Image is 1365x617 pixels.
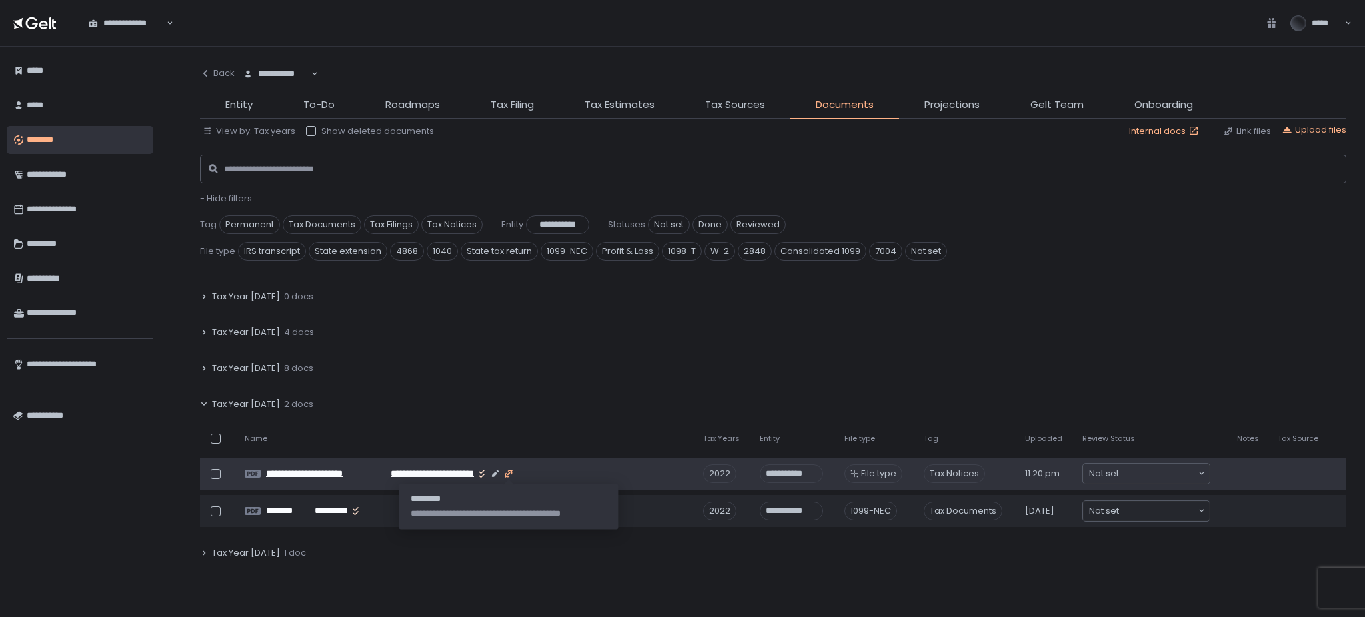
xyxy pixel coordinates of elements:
[703,434,740,444] span: Tax Years
[219,215,280,234] span: Permanent
[238,242,306,261] span: IRS transcript
[284,398,313,410] span: 2 docs
[730,215,786,234] span: Reviewed
[774,242,866,261] span: Consolidated 1099
[662,242,702,261] span: 1098-T
[1119,504,1197,518] input: Search for option
[225,97,253,113] span: Entity
[703,502,736,520] div: 2022
[1119,467,1197,480] input: Search for option
[596,242,659,261] span: Profit & Loss
[1129,125,1202,137] a: Internal docs
[648,215,690,234] span: Not set
[421,215,483,234] span: Tax Notices
[390,242,424,261] span: 4868
[200,67,235,79] div: Back
[905,242,947,261] span: Not set
[585,97,655,113] span: Tax Estimates
[245,434,267,444] span: Name
[203,125,295,137] button: View by: Tax years
[1282,124,1346,136] button: Upload files
[200,60,235,87] button: Back
[284,362,313,374] span: 8 docs
[461,242,538,261] span: State tax return
[844,434,875,444] span: File type
[1025,434,1062,444] span: Uploaded
[200,219,217,231] span: Tag
[1278,434,1318,444] span: Tax Source
[309,67,310,81] input: Search for option
[427,242,458,261] span: 1040
[1082,434,1135,444] span: Review Status
[303,97,335,113] span: To-Do
[1223,125,1271,137] button: Link files
[200,193,252,205] button: - Hide filters
[705,97,765,113] span: Tax Sources
[364,215,419,234] span: Tax Filings
[284,291,313,303] span: 0 docs
[1025,468,1060,480] span: 11:20 pm
[760,434,780,444] span: Entity
[284,547,306,559] span: 1 doc
[501,219,523,231] span: Entity
[235,60,318,88] div: Search for option
[703,464,736,483] div: 2022
[212,291,280,303] span: Tax Year [DATE]
[844,502,897,520] div: 1099-NEC
[200,192,252,205] span: - Hide filters
[541,242,593,261] span: 1099-NEC
[200,245,235,257] span: File type
[1089,504,1119,518] span: Not set
[1083,501,1210,521] div: Search for option
[284,326,314,338] span: 4 docs
[924,464,985,483] span: Tax Notices
[80,9,173,37] div: Search for option
[309,242,387,261] span: State extension
[1030,97,1084,113] span: Gelt Team
[1083,464,1210,484] div: Search for option
[704,242,735,261] span: W-2
[1134,97,1193,113] span: Onboarding
[692,215,728,234] span: Done
[924,434,938,444] span: Tag
[212,326,280,338] span: Tax Year [DATE]
[491,97,534,113] span: Tax Filing
[608,219,645,231] span: Statuses
[212,362,280,374] span: Tax Year [DATE]
[385,97,440,113] span: Roadmaps
[816,97,874,113] span: Documents
[212,398,280,410] span: Tax Year [DATE]
[1237,434,1259,444] span: Notes
[1089,467,1119,480] span: Not set
[924,502,1002,520] span: Tax Documents
[924,97,980,113] span: Projections
[212,547,280,559] span: Tax Year [DATE]
[869,242,902,261] span: 7004
[738,242,772,261] span: 2848
[861,468,896,480] span: File type
[1025,505,1054,517] span: [DATE]
[283,215,361,234] span: Tax Documents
